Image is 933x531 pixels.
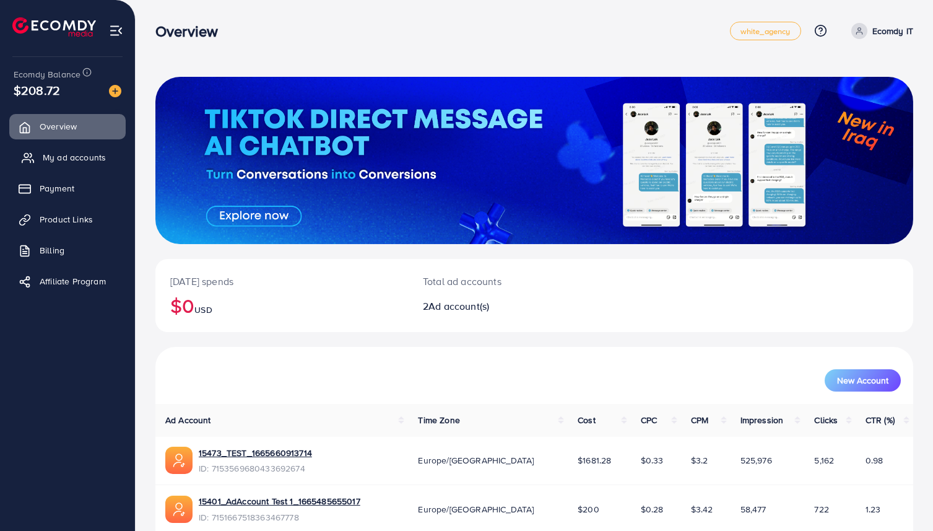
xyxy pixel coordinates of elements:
span: USD [194,304,212,316]
span: ID: 7151667518363467778 [199,511,360,524]
h2: 2 [423,301,583,312]
span: 525,976 [740,454,772,467]
span: $200 [578,503,599,516]
img: image [109,85,121,97]
img: menu [109,24,123,38]
iframe: Chat [880,475,924,522]
span: $0.28 [641,503,664,516]
img: ic-ads-acc.e4c84228.svg [165,496,193,523]
span: Cost [578,414,596,426]
p: Total ad accounts [423,274,583,289]
a: Product Links [9,207,126,232]
h2: $0 [170,294,393,317]
a: My ad accounts [9,145,126,170]
span: My ad accounts [43,151,106,164]
span: New Account [837,376,888,385]
span: $1681.28 [578,454,611,467]
a: 15401_AdAccount Test 1_1665485655017 [199,495,360,507]
span: $208.72 [14,81,60,99]
h3: Overview [155,22,228,40]
span: 0.98 [866,454,883,467]
img: ic-ads-acc.e4c84228.svg [165,447,193,474]
a: Ecomdy IT [846,23,913,39]
span: Overview [40,120,77,133]
span: $3.42 [691,503,713,516]
span: Product Links [40,213,93,226]
span: Impression [740,414,784,426]
span: 722 [814,503,828,516]
span: CTR (%) [866,414,895,426]
span: CPM [691,414,708,426]
a: Payment [9,176,126,201]
span: CPC [641,414,657,426]
span: Ecomdy Balance [14,68,80,81]
span: Payment [40,182,74,195]
span: Europe/[GEOGRAPHIC_DATA] [418,503,534,516]
span: Time Zone [418,414,459,426]
img: logo [12,17,96,37]
span: ID: 7153569680433692674 [199,462,312,475]
a: Overview [9,114,126,139]
a: 15473_TEST_1665660913714 [199,447,312,459]
span: Affiliate Program [40,275,106,287]
span: 1.23 [866,503,881,516]
span: Europe/[GEOGRAPHIC_DATA] [418,454,534,467]
span: Ad Account [165,414,211,426]
p: [DATE] spends [170,274,393,289]
button: New Account [825,369,901,392]
span: white_agency [740,27,791,35]
span: $3.2 [691,454,708,467]
a: Affiliate Program [9,269,126,294]
span: 58,477 [740,503,766,516]
span: Billing [40,244,64,257]
span: 5,162 [814,454,834,467]
span: Clicks [814,414,838,426]
p: Ecomdy IT [872,24,913,38]
a: Billing [9,238,126,263]
span: $0.33 [641,454,664,467]
span: Ad account(s) [428,299,489,313]
a: white_agency [730,22,801,40]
